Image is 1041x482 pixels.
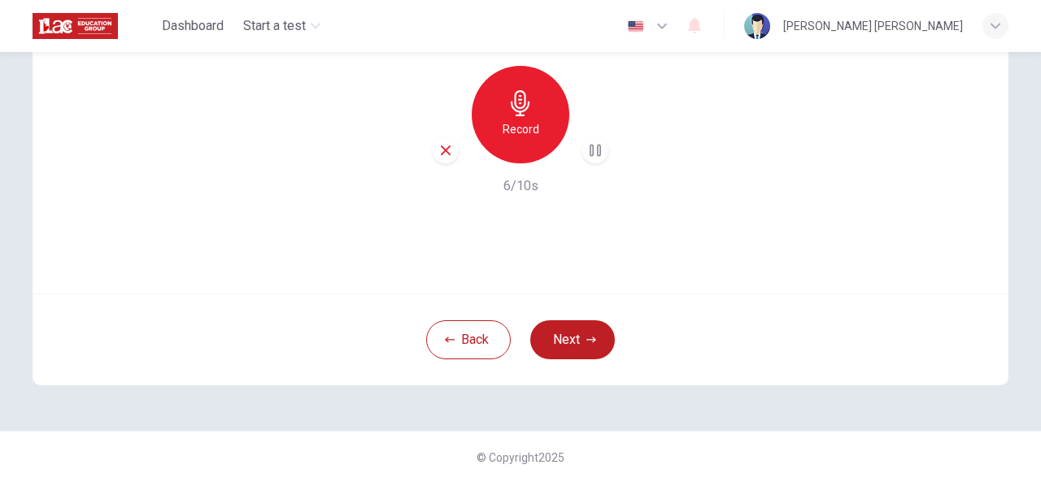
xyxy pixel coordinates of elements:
[243,16,306,36] span: Start a test
[530,320,615,359] button: Next
[33,10,155,42] a: ILAC logo
[783,16,963,36] div: [PERSON_NAME] [PERSON_NAME]
[472,66,569,163] button: Record
[237,11,327,41] button: Start a test
[155,11,230,41] button: Dashboard
[33,10,118,42] img: ILAC logo
[426,320,511,359] button: Back
[744,13,770,39] img: Profile picture
[477,451,564,464] span: © Copyright 2025
[503,119,539,139] h6: Record
[625,20,646,33] img: en
[503,176,538,196] h6: 6/10s
[162,16,224,36] span: Dashboard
